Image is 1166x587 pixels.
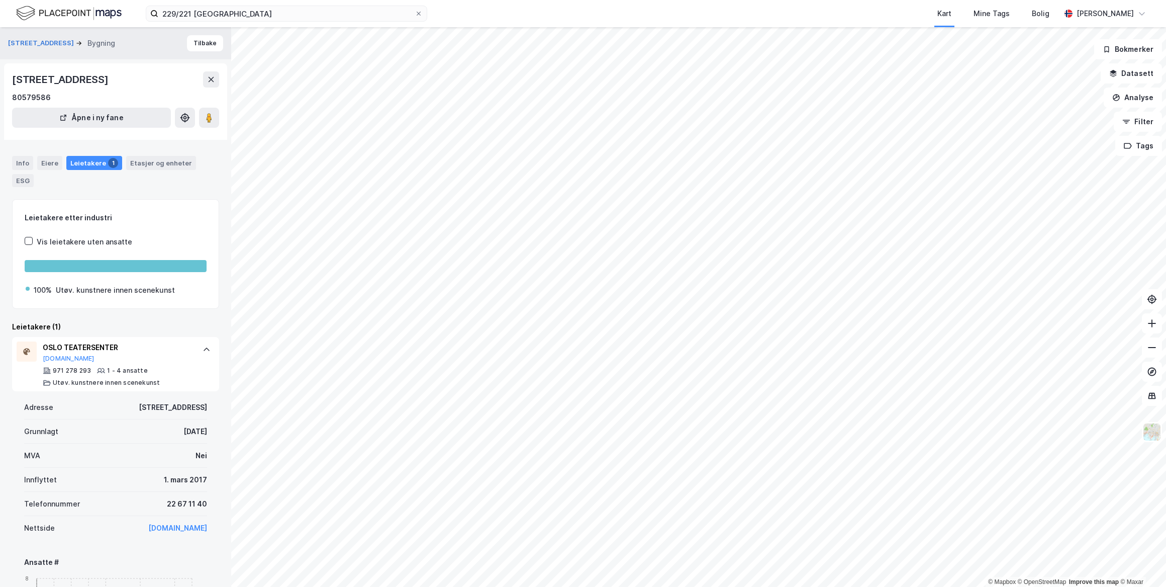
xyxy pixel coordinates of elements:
button: Tilbake [187,35,223,51]
button: Tags [1115,136,1162,156]
div: Nei [196,450,207,462]
div: Telefonnummer [24,498,80,510]
div: ESG [12,174,34,187]
div: Eiere [37,156,62,170]
div: [DATE] [183,426,207,438]
button: Åpne i ny fane [12,108,171,128]
div: Utøv. kunstnere innen scenekunst [53,379,160,387]
iframe: Chat Widget [1116,539,1166,587]
a: [DOMAIN_NAME] [148,524,207,532]
a: Improve this map [1069,578,1119,585]
div: Grunnlagt [24,426,58,438]
button: [DOMAIN_NAME] [43,355,94,363]
img: Z [1142,423,1161,442]
div: 971 278 293 [53,367,91,375]
div: Etasjer og enheter [130,158,192,167]
div: Kontrollprogram for chat [1116,539,1166,587]
div: Leietakere etter industri [25,212,207,224]
input: Søk på adresse, matrikkel, gårdeiere, leietakere eller personer [158,6,415,21]
div: 80579586 [12,92,51,104]
div: Ansatte # [24,556,207,568]
div: Info [12,156,33,170]
button: [STREET_ADDRESS] [8,38,76,48]
div: OSLO TEATERSENTER [43,342,192,354]
button: Filter [1114,112,1162,132]
div: 1. mars 2017 [164,474,207,486]
a: Mapbox [988,578,1016,585]
div: Adresse [24,401,53,413]
div: Bygning [87,37,115,49]
div: Nettside [24,522,55,534]
div: MVA [24,450,40,462]
div: 1 [108,158,118,168]
div: Innflyttet [24,474,57,486]
div: [STREET_ADDRESS] [139,401,207,413]
div: 22 67 11 40 [167,498,207,510]
button: Analyse [1104,88,1162,108]
div: Mine Tags [974,8,1010,20]
div: 1 - 4 ansatte [107,367,148,375]
img: logo.f888ab2527a4732fd821a326f86c7f29.svg [16,5,122,22]
div: [PERSON_NAME] [1077,8,1134,20]
button: Bokmerker [1094,39,1162,59]
button: Datasett [1101,63,1162,83]
div: 100% [34,284,52,296]
div: Bolig [1032,8,1049,20]
div: Kart [937,8,951,20]
div: Leietakere [66,156,122,170]
tspan: 8 [25,575,29,581]
div: Utøv. kunstnere innen scenekunst [56,284,175,296]
a: OpenStreetMap [1018,578,1066,585]
div: [STREET_ADDRESS] [12,71,111,88]
div: Leietakere (1) [12,321,219,333]
div: Vis leietakere uten ansatte [37,236,132,248]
